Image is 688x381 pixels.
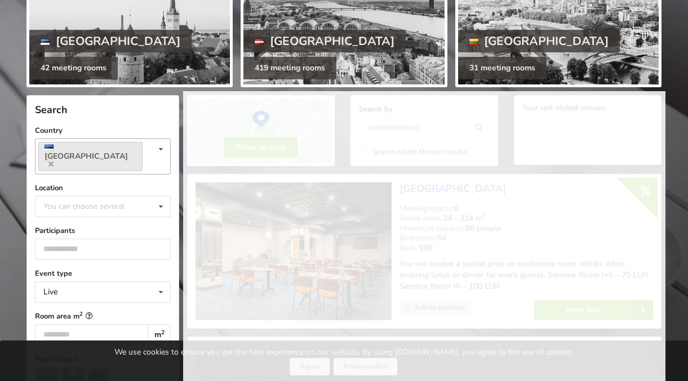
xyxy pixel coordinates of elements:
[79,310,83,317] sup: 2
[29,57,118,79] div: 42 meeting rooms
[29,30,192,52] div: [GEOGRAPHIC_DATA]
[43,288,57,296] div: Live
[38,142,143,171] a: [GEOGRAPHIC_DATA]
[161,328,165,337] sup: 2
[35,103,68,116] span: Search
[458,57,547,79] div: 31 meeting rooms
[243,30,406,52] div: [GEOGRAPHIC_DATA]
[35,268,171,279] label: Event type
[35,125,171,136] label: Country
[35,225,171,236] label: Participants
[148,324,171,346] div: m
[35,182,171,194] label: Location
[35,311,171,322] label: Room area m
[458,30,620,52] div: [GEOGRAPHIC_DATA]
[243,57,336,79] div: 419 meeting rooms
[41,200,150,213] div: You can choose several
